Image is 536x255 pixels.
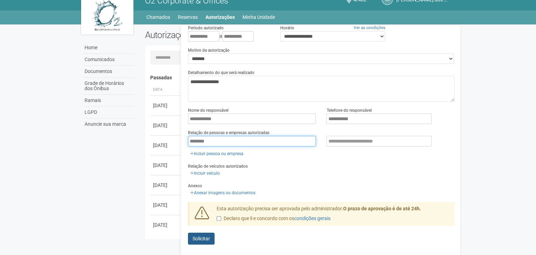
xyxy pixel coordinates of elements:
div: [DATE] [153,142,179,149]
a: Minha Unidade [242,12,275,22]
a: Grade de Horários dos Ônibus [83,78,135,95]
h4: Passadas [150,75,450,80]
a: Comunicados [83,54,135,66]
label: Telefone do responsável [326,107,371,114]
a: Chamados [146,12,170,22]
div: [DATE] [153,221,179,228]
label: Período autorizado [188,25,224,31]
label: Horário [280,25,294,31]
a: Reservas [178,12,198,22]
a: Autorizações [205,12,235,22]
label: Relação de veículos autorizados [188,163,248,169]
span: Solicitar [193,236,210,241]
label: Nome do responsável [188,107,229,114]
a: condições gerais [294,216,331,221]
a: Incluir veículo [188,169,222,177]
input: Declaro que li e concordo com oscondições gerais [217,216,221,221]
a: Anexar imagens ou documentos [188,189,258,197]
a: Documentos [83,66,135,78]
label: Declaro que li e concordo com os [217,215,331,222]
label: Motivo da autorização [188,47,230,53]
a: Anuncie sua marca [83,118,135,130]
th: Data [150,84,182,96]
div: [DATE] [153,162,179,169]
div: [DATE] [153,122,179,129]
a: Ver as condições [354,25,385,30]
strong: O prazo de aprovação é de até 24h. [343,206,421,211]
div: [DATE] [153,102,179,109]
label: Anexos [188,183,202,189]
a: Home [83,42,135,54]
a: Ramais [83,95,135,107]
div: [DATE] [153,202,179,209]
a: Incluir pessoa ou empresa [188,150,246,158]
h2: Autorizações [145,30,295,40]
label: Detalhamento do que será realizado [188,70,254,76]
label: Relação de pessoas e empresas autorizadas [188,130,269,136]
div: a [188,31,270,42]
button: Solicitar [188,233,215,245]
div: Esta autorização precisa ser aprovada pelo administrador. [211,205,455,226]
a: LGPD [83,107,135,118]
div: [DATE] [153,182,179,189]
